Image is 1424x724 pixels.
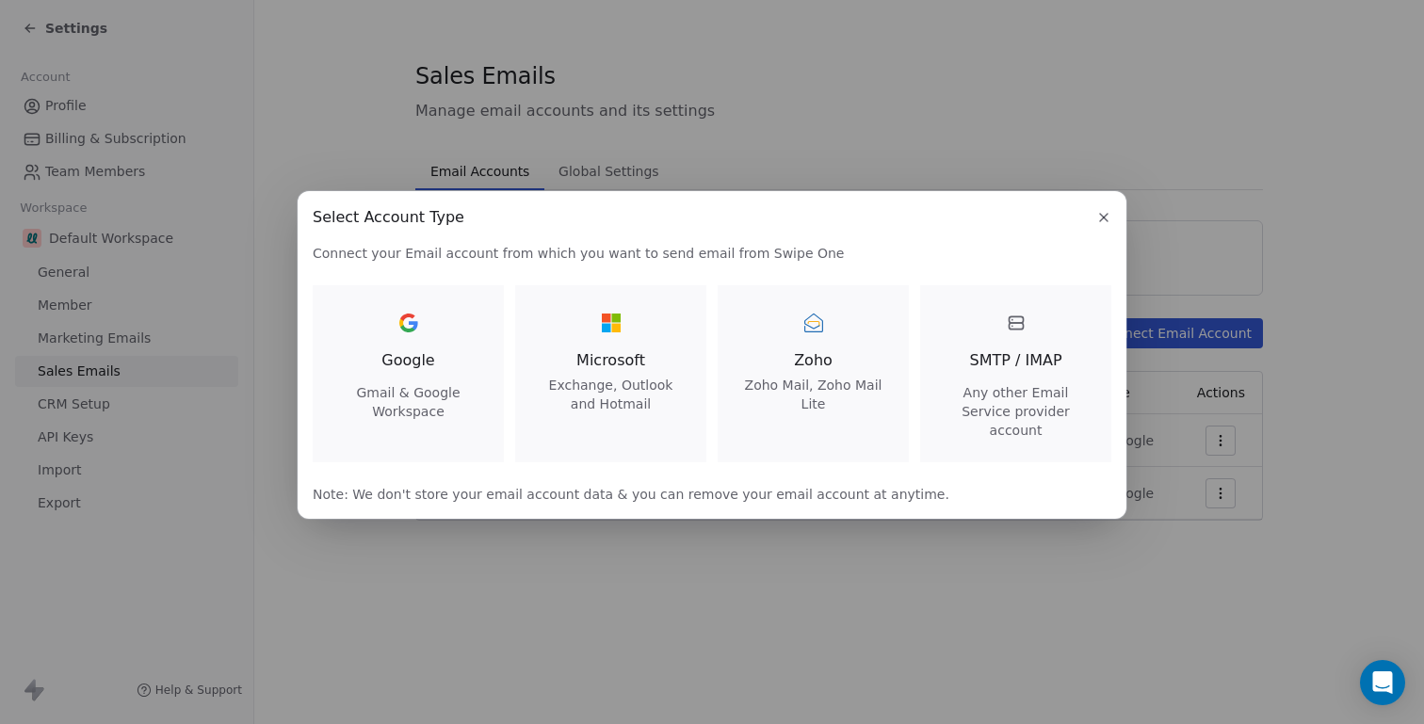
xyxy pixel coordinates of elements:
span: Gmail & Google Workspace [335,383,481,421]
span: Zoho Mail, Zoho Mail Lite [740,376,886,413]
span: Microsoft [538,349,684,372]
span: Zoho [740,349,886,372]
span: Google [381,349,434,372]
span: Any other Email Service provider account [943,383,1089,440]
span: Connect your Email account from which you want to send email from Swipe One [313,244,1111,263]
span: Select Account Type [313,206,464,229]
span: SMTP / IMAP [969,349,1061,372]
span: Exchange, Outlook and Hotmail [538,376,684,413]
span: Note: We don't store your email account data & you can remove your email account at anytime. [313,485,1111,504]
